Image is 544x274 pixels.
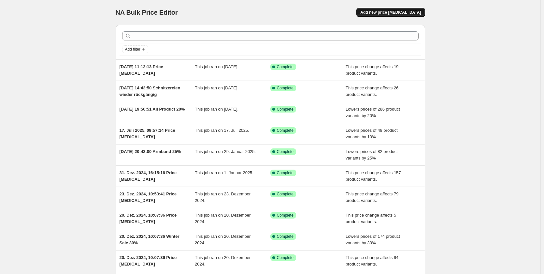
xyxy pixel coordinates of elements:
[346,107,400,118] span: Lowers prices of 286 product variants by 20%
[122,45,148,53] button: Add filter
[277,234,293,239] span: Complete
[120,213,177,224] span: 20. Dez. 2024, 10:07:36 Price [MEDICAL_DATA]
[120,234,179,245] span: 20. Dez. 2024, 10:07:36 Winter Sale 30%
[116,9,178,16] span: NA Bulk Price Editor
[277,149,293,154] span: Complete
[277,213,293,218] span: Complete
[346,149,398,160] span: Lowers prices of 82 product variants by 25%
[360,10,421,15] span: Add new price [MEDICAL_DATA]
[195,128,249,133] span: This job ran on 17. Juli 2025.
[195,85,238,90] span: This job ran on [DATE].
[120,64,163,76] span: [DATE] 11:12:13 Price [MEDICAL_DATA]
[346,128,398,139] span: Lowers prices of 48 product variants by 10%
[277,255,293,260] span: Complete
[120,191,177,203] span: 23. Dez. 2024, 10:53:41 Price [MEDICAL_DATA]
[195,64,238,69] span: This job ran on [DATE].
[277,170,293,175] span: Complete
[120,85,180,97] span: [DATE] 14:43:50 Schnitzereien wieder rückgängig
[195,170,253,175] span: This job ran on 1. Januar 2025.
[120,149,181,154] span: [DATE] 20:42:00 Armband 25%
[195,255,251,266] span: This job ran on 20. Dezember 2024.
[120,107,185,112] span: [DATE] 19:50:51 All Product 20%
[277,191,293,197] span: Complete
[195,213,251,224] span: This job ran on 20. Dezember 2024.
[195,234,251,245] span: This job ran on 20. Dezember 2024.
[346,213,396,224] span: This price change affects 5 product variants.
[120,128,175,139] span: 17. Juli 2025, 09:57:14 Price [MEDICAL_DATA]
[346,64,398,76] span: This price change affects 19 product variants.
[356,8,425,17] button: Add new price [MEDICAL_DATA]
[195,107,238,112] span: This job ran on [DATE].
[277,128,293,133] span: Complete
[120,255,177,266] span: 20. Dez. 2024, 10:07:36 Price [MEDICAL_DATA]
[346,234,400,245] span: Lowers prices of 174 product variants by 30%
[277,107,293,112] span: Complete
[120,170,177,182] span: 31. Dez. 2024, 16:15:16 Price [MEDICAL_DATA]
[195,149,256,154] span: This job ran on 29. Januar 2025.
[346,170,401,182] span: This price change affects 157 product variants.
[277,85,293,91] span: Complete
[125,47,140,52] span: Add filter
[277,64,293,69] span: Complete
[346,255,398,266] span: This price change affects 94 product variants.
[346,191,398,203] span: This price change affects 79 product variants.
[195,191,251,203] span: This job ran on 23. Dezember 2024.
[346,85,398,97] span: This price change affects 26 product variants.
